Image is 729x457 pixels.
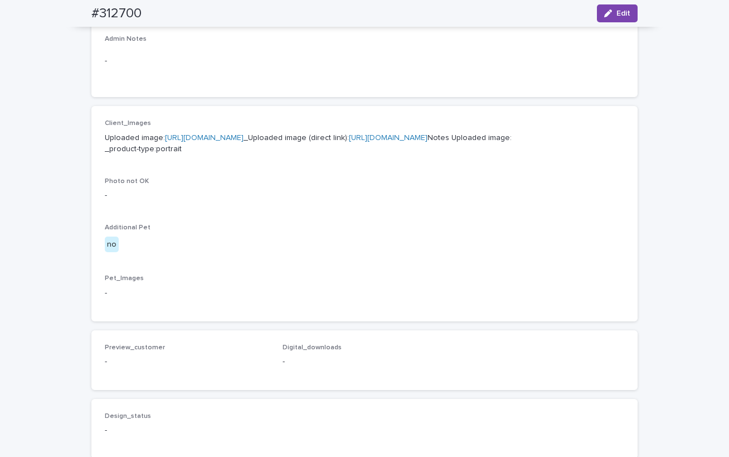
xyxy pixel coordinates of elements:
span: Preview_customer [105,344,165,351]
span: Edit [616,9,630,17]
p: - [105,356,269,368]
span: Admin Notes [105,36,147,42]
p: - [105,287,624,299]
p: - [105,55,624,67]
span: Digital_downloads [283,344,342,351]
h2: #312700 [91,6,142,22]
span: Photo not OK [105,178,149,185]
span: Client_Images [105,120,151,127]
button: Edit [597,4,638,22]
a: [URL][DOMAIN_NAME] [165,134,244,142]
p: Uploaded image: _Uploaded image (direct link): Notes Uploaded image: _product-type:portrait [105,132,624,156]
span: Additional Pet [105,224,150,231]
div: no [105,237,119,253]
p: - [105,190,624,201]
span: Pet_Images [105,275,144,282]
p: - [105,425,269,436]
a: [URL][DOMAIN_NAME] [349,134,427,142]
span: Design_status [105,413,151,420]
p: - [283,356,447,368]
